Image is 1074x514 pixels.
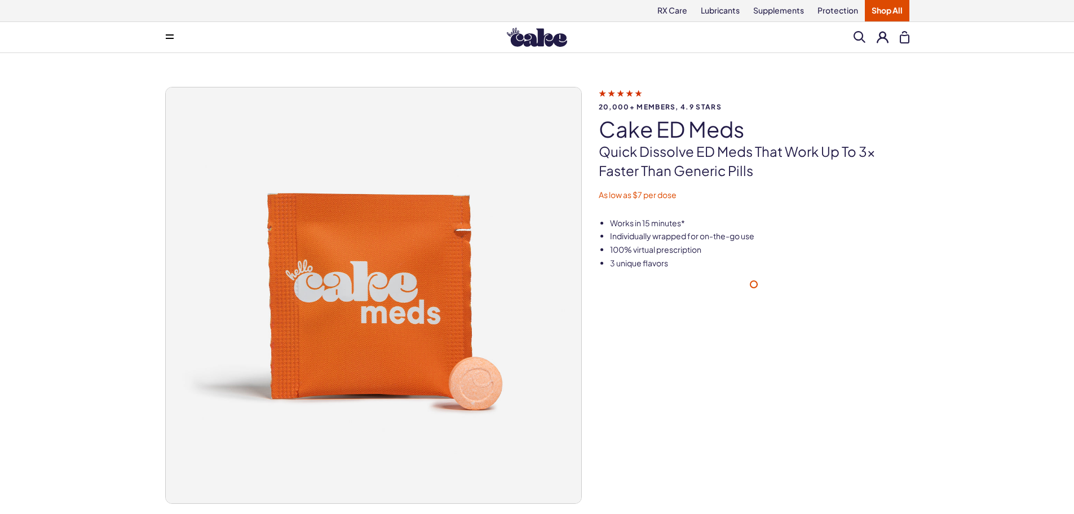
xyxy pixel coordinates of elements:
p: As low as $7 per dose [599,190,909,201]
h1: Cake ED Meds [599,117,909,141]
span: 20,000+ members, 4.9 stars [599,103,909,111]
a: 20,000+ members, 4.9 stars [599,88,909,111]
li: Individually wrapped for on-the-go use [610,231,909,242]
img: Cake ED Meds [166,87,581,503]
li: 100% virtual prescription [610,244,909,256]
li: Works in 15 minutes* [610,218,909,229]
li: 3 unique flavors [610,258,909,269]
p: Quick dissolve ED Meds that work up to 3x faster than generic pills [599,142,909,180]
img: Hello Cake [507,28,567,47]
